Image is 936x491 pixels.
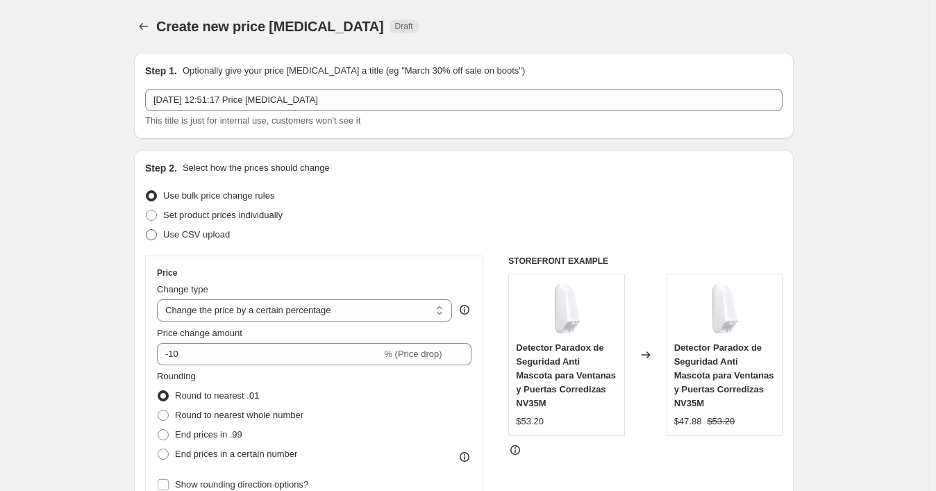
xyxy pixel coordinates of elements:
span: Rounding [157,371,196,381]
input: 30% off holiday sale [145,89,783,111]
span: Price change amount [157,328,242,338]
div: $47.88 [674,415,702,428]
img: NV35M-2_80x.jpg [539,281,594,337]
span: % (Price drop) [384,349,442,359]
img: NV35M-2_80x.jpg [696,281,752,337]
span: Create new price [MEDICAL_DATA] [156,19,384,34]
span: Show rounding direction options? [175,479,308,490]
input: -15 [157,343,381,365]
button: Price change jobs [134,17,153,36]
span: End prices in .99 [175,429,242,440]
p: Select how the prices should change [183,161,330,175]
h2: Step 1. [145,64,177,78]
h2: Step 2. [145,161,177,175]
span: End prices in a certain number [175,449,297,459]
span: Use bulk price change rules [163,190,274,201]
h6: STOREFRONT EXAMPLE [508,256,783,267]
span: Change type [157,284,208,294]
div: help [458,303,471,317]
span: Detector Paradox de Seguridad Anti Mascota para Ventanas y Puertas Corredizas NV35M [674,342,774,408]
div: $53.20 [516,415,544,428]
span: Round to nearest whole number [175,410,303,420]
span: Draft [395,21,413,32]
span: This title is just for internal use, customers won't see it [145,115,360,126]
h3: Price [157,267,177,278]
span: Use CSV upload [163,229,230,240]
strike: $53.20 [707,415,735,428]
span: Set product prices individually [163,210,283,220]
span: Round to nearest .01 [175,390,259,401]
p: Optionally give your price [MEDICAL_DATA] a title (eg "March 30% off sale on boots") [183,64,525,78]
span: Detector Paradox de Seguridad Anti Mascota para Ventanas y Puertas Corredizas NV35M [516,342,616,408]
